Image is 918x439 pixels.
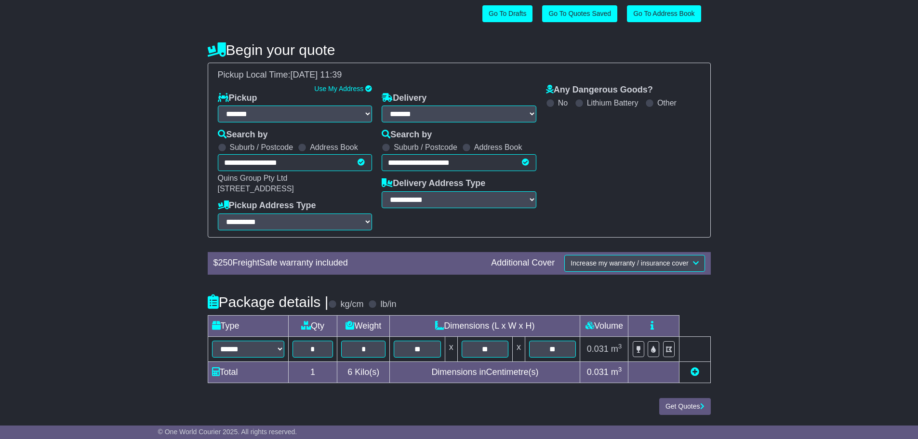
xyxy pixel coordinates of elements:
label: Lithium Battery [587,98,639,107]
td: 1 [288,361,337,383]
td: x [445,336,457,361]
label: Search by [382,130,432,140]
button: Get Quotes [659,398,711,415]
label: Address Book [474,143,522,152]
div: Additional Cover [486,258,559,268]
label: Suburb / Postcode [230,143,293,152]
td: Dimensions in Centimetre(s) [390,361,580,383]
label: Search by [218,130,268,140]
button: Increase my warranty / insurance cover [564,255,705,272]
label: Any Dangerous Goods? [546,85,653,95]
label: lb/in [380,299,396,310]
label: kg/cm [340,299,363,310]
span: 0.031 [587,344,609,354]
span: © One World Courier 2025. All rights reserved. [158,428,297,436]
span: 250 [218,258,233,267]
a: Use My Address [314,85,363,93]
h4: Begin your quote [208,42,711,58]
td: Total [208,361,288,383]
label: Delivery [382,93,426,104]
span: Quins Group Pty Ltd [218,174,288,182]
td: Kilo(s) [337,361,390,383]
label: No [558,98,568,107]
label: Delivery Address Type [382,178,485,189]
label: Pickup Address Type [218,200,316,211]
td: Qty [288,315,337,336]
span: [STREET_ADDRESS] [218,185,294,193]
a: Add new item [691,367,699,377]
a: Go To Drafts [482,5,532,22]
span: [DATE] 11:39 [291,70,342,80]
td: Weight [337,315,390,336]
label: Pickup [218,93,257,104]
label: Other [657,98,677,107]
div: $ FreightSafe warranty included [209,258,487,268]
td: Type [208,315,288,336]
label: Address Book [310,143,358,152]
div: Pickup Local Time: [213,70,705,80]
label: Suburb / Postcode [394,143,457,152]
a: Go To Quotes Saved [542,5,617,22]
td: Dimensions (L x W x H) [390,315,580,336]
span: m [611,344,622,354]
td: x [513,336,525,361]
span: Increase my warranty / insurance cover [571,259,688,267]
td: Volume [580,315,628,336]
sup: 3 [618,343,622,350]
span: m [611,367,622,377]
span: 6 [347,367,352,377]
a: Go To Address Book [627,5,701,22]
span: 0.031 [587,367,609,377]
h4: Package details | [208,294,329,310]
sup: 3 [618,366,622,373]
